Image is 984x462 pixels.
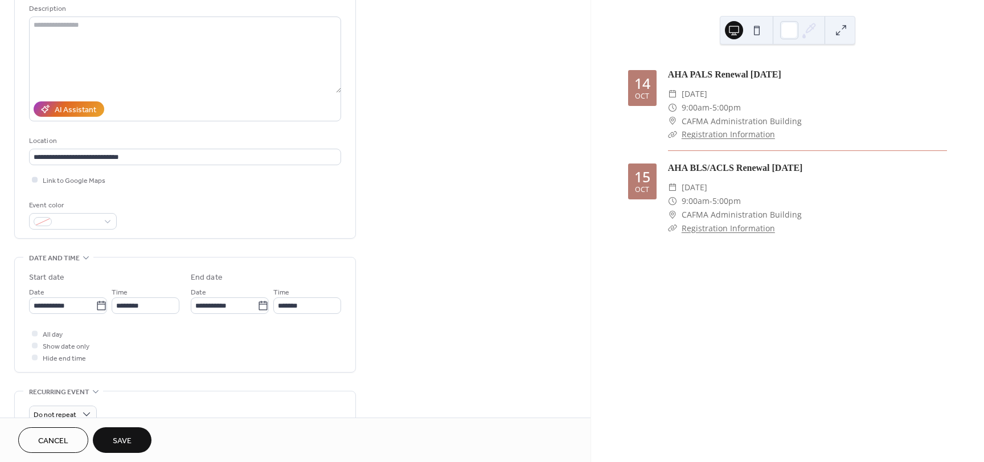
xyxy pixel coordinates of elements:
[668,194,677,208] div: ​
[29,272,64,284] div: Start date
[29,135,339,147] div: Location
[191,287,206,299] span: Date
[668,87,677,101] div: ​
[682,101,710,115] span: 9:00am
[29,199,114,211] div: Event color
[668,128,677,141] div: ​
[668,101,677,115] div: ​
[682,194,710,208] span: 9:00am
[273,287,289,299] span: Time
[18,427,88,453] button: Cancel
[191,272,223,284] div: End date
[668,208,677,222] div: ​
[682,115,802,128] span: CAFMA Administration Building
[682,208,802,222] span: CAFMA Administration Building
[43,341,89,353] span: Show date only
[34,101,104,117] button: AI Assistant
[634,170,650,184] div: 15
[668,163,803,173] a: AHA BLS/ACLS Renewal [DATE]
[29,386,89,398] span: Recurring event
[635,186,649,194] div: Oct
[112,287,128,299] span: Time
[34,408,76,422] span: Do not repeat
[43,329,63,341] span: All day
[29,252,80,264] span: Date and time
[682,129,775,140] a: Registration Information
[682,223,775,234] a: Registration Information
[93,427,151,453] button: Save
[29,3,339,15] div: Description
[38,435,68,447] span: Cancel
[668,69,781,79] a: AHA PALS Renewal [DATE]
[710,101,712,115] span: -
[668,181,677,194] div: ​
[29,287,44,299] span: Date
[43,353,86,365] span: Hide end time
[668,115,677,128] div: ​
[710,194,712,208] span: -
[712,194,741,208] span: 5:00pm
[682,87,707,101] span: [DATE]
[634,76,650,91] div: 14
[55,104,96,116] div: AI Assistant
[43,175,105,187] span: Link to Google Maps
[113,435,132,447] span: Save
[712,101,741,115] span: 5:00pm
[635,93,649,100] div: Oct
[668,222,677,235] div: ​
[682,181,707,194] span: [DATE]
